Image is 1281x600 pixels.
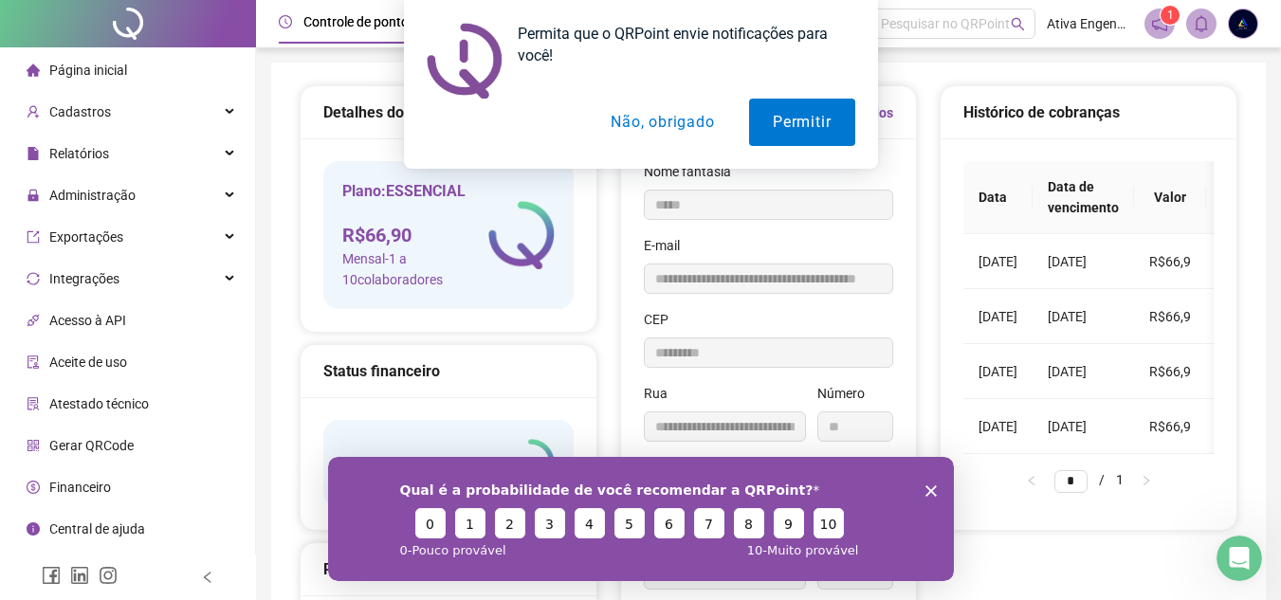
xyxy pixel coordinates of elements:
span: Acesso à API [49,313,126,328]
span: Atestado técnico [49,396,149,411]
h4: R$ 66,90 [342,222,488,248]
td: R$66,9 [1134,344,1206,399]
th: Data de vencimento [1033,161,1134,234]
label: CEP [644,309,681,330]
iframe: Pesquisa da QRPoint [328,457,954,581]
li: Próxima página [1131,469,1162,492]
li: 1/1 [1054,469,1124,492]
h5: Pendente [342,452,408,475]
img: logo-atual-colorida-simples.ef1a4d5a9bda94f4ab63.png [488,201,555,269]
button: Não, obrigado [587,99,738,146]
span: Integrações [49,271,119,286]
button: left [1016,469,1047,492]
td: [DATE] [1033,344,1134,399]
td: [DATE] [963,289,1033,344]
span: audit [27,355,40,369]
li: Página anterior [1016,469,1047,492]
span: left [201,571,214,584]
span: instagram [99,566,118,585]
td: R$66,9 [1134,399,1206,454]
span: api [27,314,40,327]
span: Aceite de uso [49,355,127,370]
span: right [1141,475,1152,486]
span: export [27,230,40,244]
span: dollar [27,481,40,494]
td: [DATE] [963,399,1033,454]
div: Proposta comercial [323,557,574,581]
span: info-circle [27,522,40,536]
span: linkedin [70,566,89,585]
span: sync [27,272,40,285]
td: R$66,9 [1134,289,1206,344]
span: Financeiro [49,480,111,495]
button: right [1131,469,1162,492]
span: Administração [49,188,136,203]
h5: Plano: ESSENCIAL [342,180,488,203]
button: Permitir [749,99,854,146]
td: R$66,9 [1134,234,1206,289]
td: [DATE] [1033,399,1134,454]
img: logo-atual-colorida-simples.ef1a4d5a9bda94f4ab63.png [507,439,555,488]
span: Central de ajuda [49,521,145,536]
span: / [1099,472,1105,487]
label: Rua [644,383,680,404]
iframe: Intercom live chat [1217,536,1262,581]
span: Mensal - 1 a 10 colaboradores [342,248,488,290]
label: E-mail [644,235,692,256]
span: solution [27,397,40,410]
th: Data [963,161,1033,234]
span: Exportações [49,229,123,245]
span: qrcode [27,439,40,452]
div: Status financeiro [323,359,574,383]
span: Gerar QRCode [49,438,134,453]
div: Permita que o QRPoint envie notificações para você! [503,23,855,66]
td: [DATE] [1033,289,1134,344]
label: Número [817,383,877,404]
td: [DATE] [1033,234,1134,289]
th: Valor [1134,161,1206,234]
td: [DATE] [963,234,1033,289]
label: Nome fantasia [644,161,743,182]
span: facebook [42,566,61,585]
span: left [1026,475,1037,486]
td: [DATE] [963,344,1033,399]
span: lock [27,189,40,202]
